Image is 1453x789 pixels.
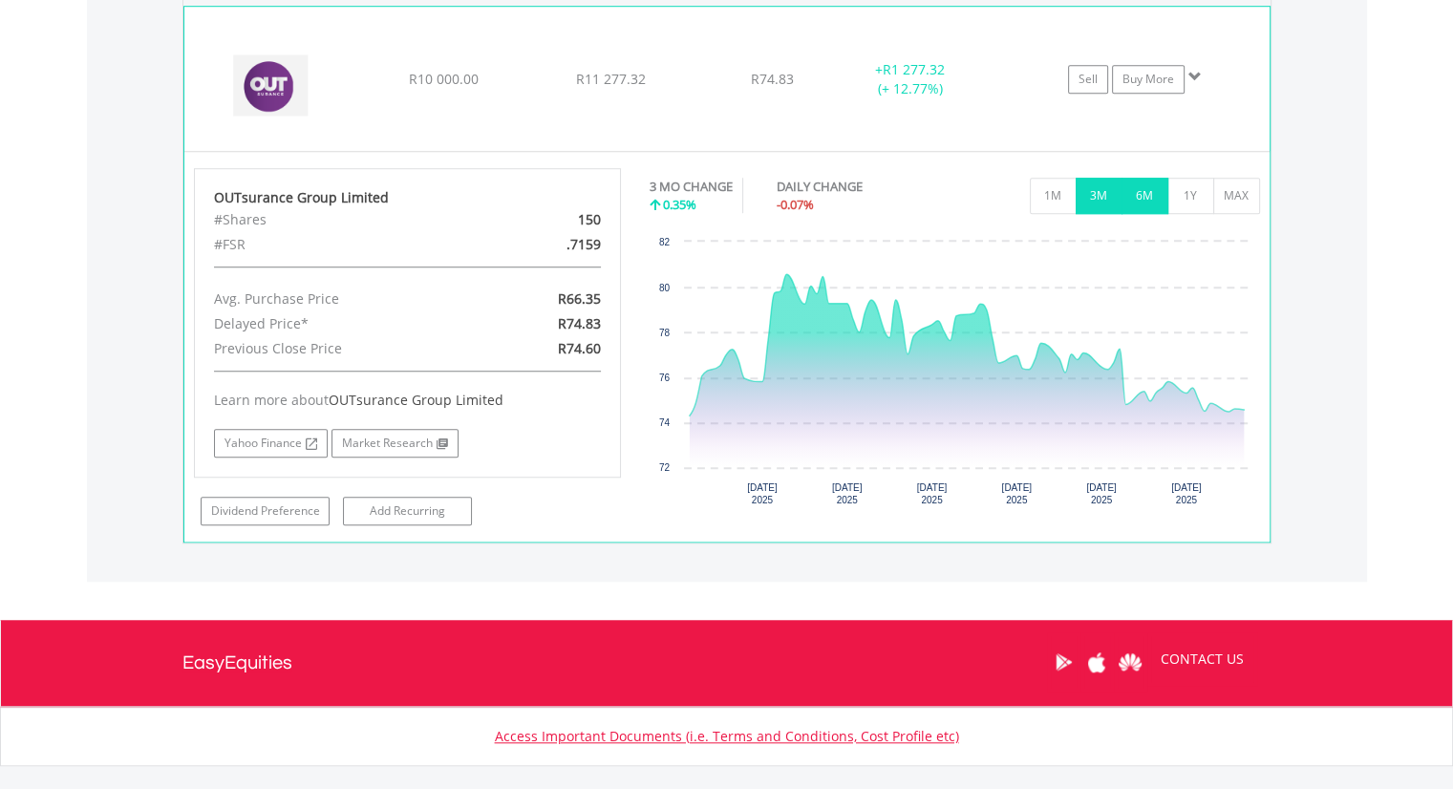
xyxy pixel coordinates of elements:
[214,188,602,207] div: OUTsurance Group Limited
[659,328,671,338] text: 78
[408,70,478,88] span: R10 000.00
[659,462,671,473] text: 72
[477,207,615,232] div: 150
[1213,178,1260,214] button: MAX
[558,289,601,308] span: R66.35
[1171,482,1202,505] text: [DATE] 2025
[659,373,671,383] text: 76
[650,178,733,196] div: 3 MO CHANGE
[214,391,602,410] div: Learn more about
[1047,632,1080,692] a: Google Play
[214,429,328,458] a: Yahoo Finance
[194,31,358,146] img: EQU.ZA.OUT.png
[1080,632,1114,692] a: Apple
[1001,482,1032,505] text: [DATE] 2025
[659,237,671,247] text: 82
[1030,178,1077,214] button: 1M
[777,196,814,213] span: -0.07%
[663,196,696,213] span: 0.35%
[343,497,472,525] a: Add Recurring
[1147,632,1257,686] a: CONTACT US
[747,482,778,505] text: [DATE] 2025
[1068,65,1108,94] a: Sell
[558,314,601,332] span: R74.83
[659,417,671,428] text: 74
[200,336,477,361] div: Previous Close Price
[558,339,601,357] span: R74.60
[650,232,1259,519] svg: Interactive chart
[182,620,292,706] a: EasyEquities
[838,60,981,98] div: + (+ 12.77%)
[200,232,477,257] div: #FSR
[200,311,477,336] div: Delayed Price*
[777,178,929,196] div: DAILY CHANGE
[200,207,477,232] div: #Shares
[329,391,503,409] span: OUTsurance Group Limited
[201,497,330,525] a: Dividend Preference
[1112,65,1185,94] a: Buy More
[477,232,615,257] div: .7159
[1122,178,1168,214] button: 6M
[495,727,959,745] a: Access Important Documents (i.e. Terms and Conditions, Cost Profile etc)
[650,232,1260,519] div: Chart. Highcharts interactive chart.
[1114,632,1147,692] a: Huawei
[751,70,794,88] span: R74.83
[575,70,645,88] span: R11 277.32
[331,429,459,458] a: Market Research
[1076,178,1122,214] button: 3M
[200,287,477,311] div: Avg. Purchase Price
[883,60,945,78] span: R1 277.32
[1086,482,1117,505] text: [DATE] 2025
[832,482,863,505] text: [DATE] 2025
[1167,178,1214,214] button: 1Y
[917,482,948,505] text: [DATE] 2025
[659,283,671,293] text: 80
